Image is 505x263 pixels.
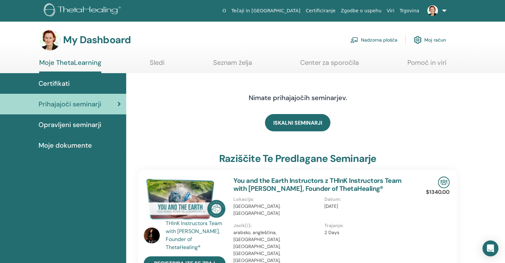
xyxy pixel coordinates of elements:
p: Jezik(i) : [233,222,320,229]
img: You and the Earth Instructors [144,177,225,221]
a: Seznam želja [213,59,252,71]
img: default.jpg [427,5,438,16]
h3: Raziščite te predlagane seminarje [219,153,377,165]
p: Lokacija : [233,196,320,203]
a: THInK Instructors Team with [PERSON_NAME], Founder of ThetaHealing® [166,219,227,251]
p: Trajanje : [324,222,411,229]
a: Center za sporočila [300,59,359,71]
img: default.jpg [39,29,60,51]
a: Pomoč in viri [407,59,447,71]
p: $1340.00 [426,188,450,196]
p: 2 Days [324,229,411,236]
img: logo.png [44,3,123,18]
p: [DATE] [324,203,411,210]
img: chalkboard-teacher.svg [350,37,358,43]
img: default.jpg [144,227,160,243]
a: O [220,5,229,17]
span: Opravljeni seminarji [39,120,101,130]
a: Viri [384,5,397,17]
p: [GEOGRAPHIC_DATA], [GEOGRAPHIC_DATA] [233,203,320,217]
a: Moje ThetaLearning [39,59,101,73]
a: Nadzorna plošča [350,33,397,47]
div: Open Intercom Messenger [482,240,498,256]
a: Sledi [150,59,165,71]
h4: Nimate prihajajočih seminarjev. [193,94,402,102]
span: Certifikati [39,78,70,88]
h3: My Dashboard [63,34,131,46]
a: Tečaji in [GEOGRAPHIC_DATA] [229,5,303,17]
span: Moje dokumente [39,140,92,150]
a: Moj račun [414,33,446,47]
span: Prihajajoči seminarji [39,99,101,109]
a: Certificiranje [303,5,338,17]
a: ISKALNI SEMINARJI [265,114,330,131]
p: Datum : [324,196,411,203]
img: cog.svg [414,34,422,46]
span: ISKALNI SEMINARJI [273,119,322,126]
img: In-Person Seminar [438,177,450,188]
a: Trgovina [397,5,422,17]
a: You and the Earth Instructors z THInK Instructors Team with [PERSON_NAME], Founder of ThetaHealing® [233,176,401,193]
a: Zgodbe o uspehu [338,5,384,17]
